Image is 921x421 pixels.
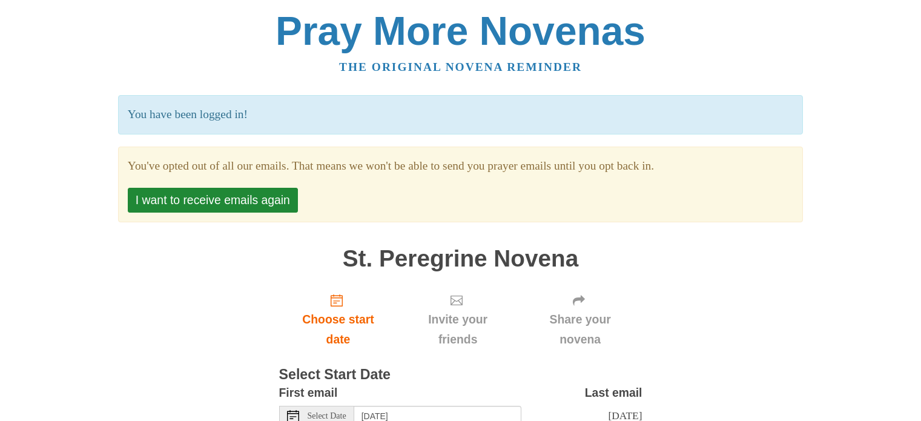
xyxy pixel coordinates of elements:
button: I want to receive emails again [128,188,298,213]
h1: St. Peregrine Novena [279,246,642,272]
a: Choose start date [279,283,398,356]
p: You have been logged in! [118,95,803,134]
h3: Select Start Date [279,367,642,383]
div: Click "Next" to confirm your start date first. [397,283,518,356]
div: Click "Next" to confirm your start date first. [518,283,642,356]
a: The original novena reminder [339,61,582,73]
span: Invite your friends [409,310,506,350]
section: You've opted out of all our emails. That means we won't be able to send you prayer emails until y... [128,156,793,176]
span: Select Date [308,412,346,420]
label: First email [279,383,338,403]
a: Pray More Novenas [276,8,645,53]
span: Choose start date [291,310,386,350]
label: Last email [585,383,642,403]
span: Share your novena [530,310,630,350]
